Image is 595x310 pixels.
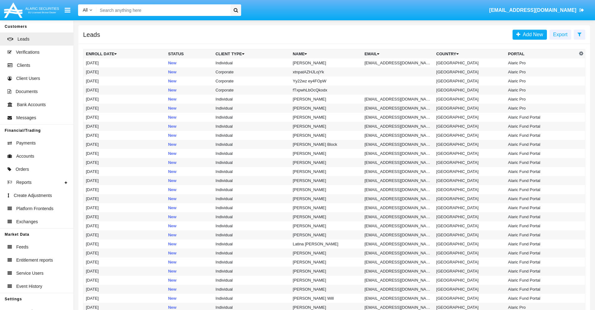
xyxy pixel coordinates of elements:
[166,49,213,59] th: Status
[506,230,578,239] td: Alaric Fund Portal
[506,158,578,167] td: Alaric Fund Portal
[489,7,576,13] span: [EMAIL_ADDRESS][DOMAIN_NAME]
[434,267,506,276] td: [GEOGRAPHIC_DATA]
[506,140,578,149] td: Alaric Fund Portal
[290,294,362,303] td: [PERSON_NAME] Will
[166,122,213,131] td: New
[166,267,213,276] td: New
[166,58,213,67] td: New
[83,294,166,303] td: [DATE]
[213,203,290,212] td: Individual
[362,221,434,230] td: [EMAIL_ADDRESS][DOMAIN_NAME]
[434,285,506,294] td: [GEOGRAPHIC_DATA]
[362,104,434,113] td: [EMAIL_ADDRESS][DOMAIN_NAME]
[166,149,213,158] td: New
[16,205,53,212] span: Platform Frontends
[83,7,88,12] span: All
[434,230,506,239] td: [GEOGRAPHIC_DATA]
[213,176,290,185] td: Individual
[506,248,578,258] td: Alaric Fund Portal
[17,62,30,69] span: Clients
[506,149,578,158] td: Alaric Fund Portal
[434,104,506,113] td: [GEOGRAPHIC_DATA]
[434,67,506,76] td: [GEOGRAPHIC_DATA]
[83,176,166,185] td: [DATE]
[16,153,34,160] span: Accounts
[83,131,166,140] td: [DATE]
[362,230,434,239] td: [EMAIL_ADDRESS][DOMAIN_NAME]
[3,1,60,19] img: Logo image
[16,140,36,146] span: Payments
[213,76,290,86] td: Corporate
[213,67,290,76] td: Corporate
[506,194,578,203] td: Alaric Fund Portal
[290,158,362,167] td: [PERSON_NAME]
[290,248,362,258] td: [PERSON_NAME]
[16,115,36,121] span: Messages
[506,86,578,95] td: Alaric Pro
[213,248,290,258] td: Individual
[83,49,166,59] th: Enroll Date
[506,212,578,221] td: Alaric Fund Portal
[213,230,290,239] td: Individual
[16,88,38,95] span: Documents
[362,276,434,285] td: [EMAIL_ADDRESS][DOMAIN_NAME]
[166,86,213,95] td: New
[83,122,166,131] td: [DATE]
[362,239,434,248] td: [EMAIL_ADDRESS][DOMAIN_NAME]
[362,294,434,303] td: [EMAIL_ADDRESS][DOMAIN_NAME]
[434,76,506,86] td: [GEOGRAPHIC_DATA]
[83,58,166,67] td: [DATE]
[290,131,362,140] td: [PERSON_NAME]
[362,203,434,212] td: [EMAIL_ADDRESS][DOMAIN_NAME]
[362,149,434,158] td: [EMAIL_ADDRESS][DOMAIN_NAME]
[506,176,578,185] td: Alaric Fund Portal
[506,113,578,122] td: Alaric Fund Portal
[362,140,434,149] td: [EMAIL_ADDRESS][DOMAIN_NAME]
[506,95,578,104] td: Alaric Pro
[166,185,213,194] td: New
[290,122,362,131] td: [PERSON_NAME]
[434,122,506,131] td: [GEOGRAPHIC_DATA]
[83,104,166,113] td: [DATE]
[83,248,166,258] td: [DATE]
[16,257,53,263] span: Entitlement reports
[362,113,434,122] td: [EMAIL_ADDRESS][DOMAIN_NAME]
[506,67,578,76] td: Alaric Pro
[290,176,362,185] td: [PERSON_NAME]
[362,267,434,276] td: [EMAIL_ADDRESS][DOMAIN_NAME]
[506,131,578,140] td: Alaric Fund Portal
[83,212,166,221] td: [DATE]
[213,104,290,113] td: Individual
[506,49,578,59] th: Portal
[506,294,578,303] td: Alaric Fund Portal
[290,258,362,267] td: [PERSON_NAME]
[486,2,587,19] a: [EMAIL_ADDRESS][DOMAIN_NAME]
[213,122,290,131] td: Individual
[549,30,571,40] button: Export
[166,285,213,294] td: New
[434,49,506,59] th: Country
[290,113,362,122] td: [PERSON_NAME]
[83,149,166,158] td: [DATE]
[290,86,362,95] td: fTxpwhLbOcQkodx
[78,7,97,13] a: All
[434,276,506,285] td: [GEOGRAPHIC_DATA]
[362,122,434,131] td: [EMAIL_ADDRESS][DOMAIN_NAME]
[520,32,543,37] span: Add New
[290,221,362,230] td: [PERSON_NAME]
[290,267,362,276] td: [PERSON_NAME]
[290,104,362,113] td: [PERSON_NAME]
[506,58,578,67] td: Alaric Pro
[83,230,166,239] td: [DATE]
[166,221,213,230] td: New
[362,49,434,59] th: Email
[362,167,434,176] td: [EMAIL_ADDRESS][DOMAIN_NAME]
[362,285,434,294] td: [EMAIL_ADDRESS][DOMAIN_NAME]
[434,113,506,122] td: [GEOGRAPHIC_DATA]
[83,239,166,248] td: [DATE]
[434,221,506,230] td: [GEOGRAPHIC_DATA]
[83,167,166,176] td: [DATE]
[166,104,213,113] td: New
[434,194,506,203] td: [GEOGRAPHIC_DATA]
